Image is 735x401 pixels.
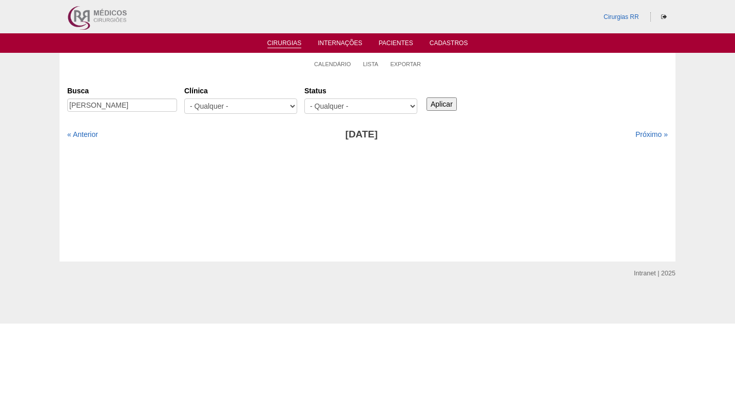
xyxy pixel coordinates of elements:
[363,61,378,68] a: Lista
[67,130,98,138] a: « Anterior
[604,13,639,21] a: Cirurgias RR
[430,39,468,50] a: Cadastros
[427,97,457,111] input: Aplicar
[379,39,413,50] a: Pacientes
[67,98,177,112] input: Digite os termos que você deseja procurar.
[661,14,667,20] i: Sair
[211,127,512,142] h3: [DATE]
[390,61,421,68] a: Exportar
[318,39,362,50] a: Internações
[267,39,302,48] a: Cirurgias
[314,61,351,68] a: Calendário
[67,86,177,96] label: Busca
[635,130,668,138] a: Próximo »
[304,86,417,96] label: Status
[634,268,675,278] div: Intranet | 2025
[184,86,297,96] label: Clínica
